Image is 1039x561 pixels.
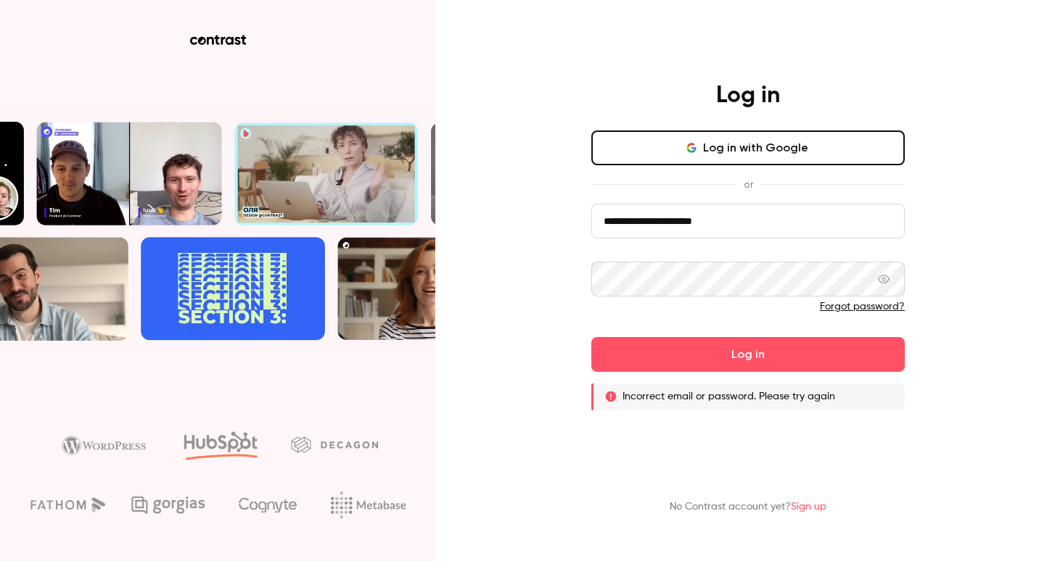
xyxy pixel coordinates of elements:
p: Incorrect email or password. Please try again [623,389,835,404]
button: Log in with Google [591,130,905,165]
img: decagon [291,436,378,452]
p: No Contrast account yet? [670,499,826,515]
span: or [736,177,760,192]
a: Forgot password? [820,302,905,312]
button: Log in [591,337,905,372]
a: Sign up [791,502,826,512]
h4: Log in [716,81,780,110]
